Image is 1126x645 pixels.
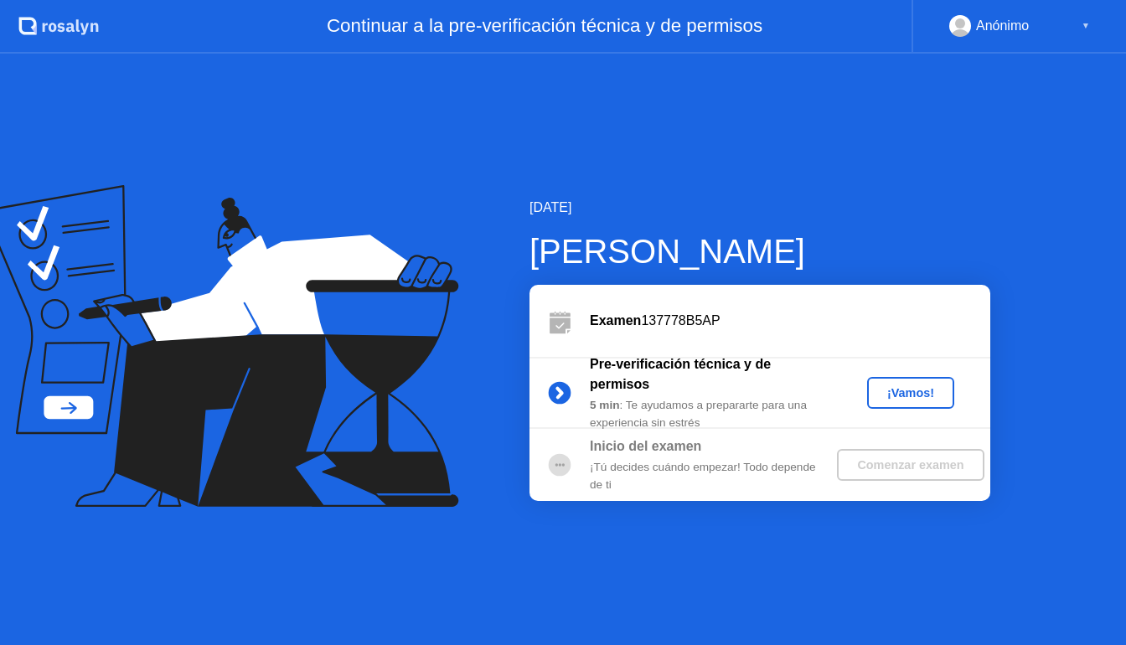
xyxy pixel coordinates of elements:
div: [PERSON_NAME] [529,226,990,276]
button: ¡Vamos! [867,377,954,409]
b: Examen [590,313,641,328]
b: Pre-verificación técnica y de permisos [590,357,771,391]
div: Anónimo [976,15,1029,37]
div: : Te ayudamos a prepararte para una experiencia sin estrés [590,397,831,431]
div: ▼ [1082,15,1090,37]
div: Comenzar examen [844,458,977,472]
div: [DATE] [529,198,990,218]
b: Inicio del examen [590,439,701,453]
div: ¡Vamos! [874,386,948,400]
div: ¡Tú decides cuándo empezar! Todo depende de ti [590,459,831,493]
b: 5 min [590,399,620,411]
div: 137778B5AP [590,311,990,331]
button: Comenzar examen [837,449,984,481]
